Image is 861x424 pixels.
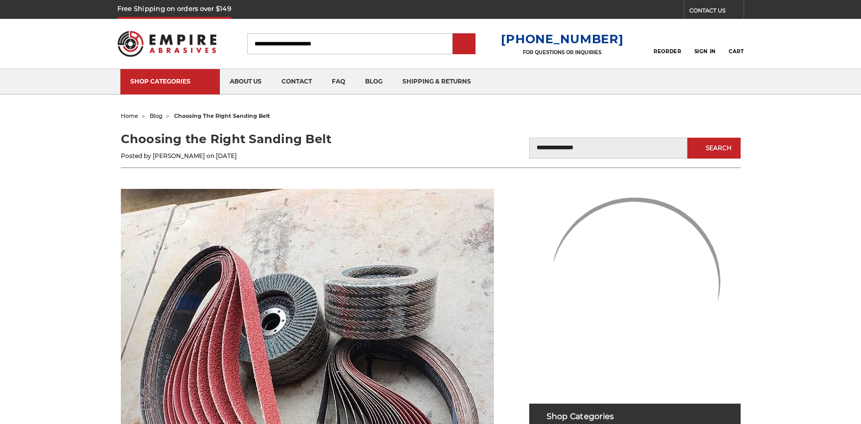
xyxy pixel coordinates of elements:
[120,69,220,94] a: SHOP CATEGORIES
[687,138,740,159] button: Search
[121,152,431,161] p: Posted by [PERSON_NAME] on [DATE]
[501,49,623,56] p: FOR QUESTIONS OR INQUIRIES
[729,33,744,55] a: Cart
[355,69,392,94] a: blog
[529,178,741,390] img: promo banner for custom belts.
[272,69,322,94] a: contact
[654,48,681,55] span: Reorder
[121,130,431,148] h1: Choosing the Right Sanding Belt
[689,5,744,19] a: CONTACT US
[654,33,681,54] a: Reorder
[150,112,163,119] a: blog
[706,145,732,152] span: Search
[501,32,623,46] a: [PHONE_NUMBER]
[454,34,474,54] input: Submit
[130,78,210,85] div: SHOP CATEGORIES
[117,24,217,63] img: Empire Abrasives
[694,48,716,55] span: Sign In
[322,69,355,94] a: faq
[729,48,744,55] span: Cart
[220,69,272,94] a: about us
[121,112,138,119] a: home
[174,112,270,119] span: choosing the right sanding belt
[392,69,481,94] a: shipping & returns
